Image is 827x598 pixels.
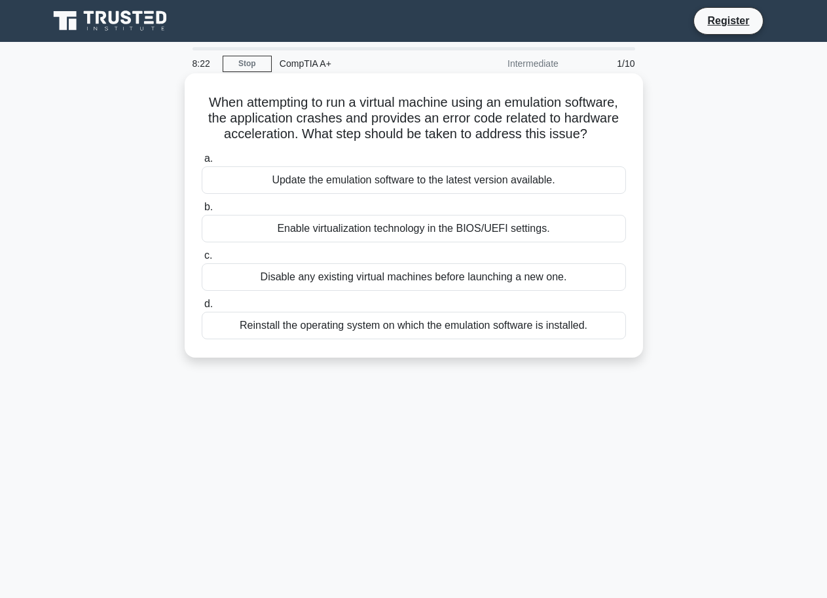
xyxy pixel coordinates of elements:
[185,50,223,77] div: 8:22
[202,166,626,194] div: Update the emulation software to the latest version available.
[204,250,212,261] span: c.
[566,50,643,77] div: 1/10
[202,215,626,242] div: Enable virtualization technology in the BIOS/UEFI settings.
[204,298,213,309] span: d.
[272,50,452,77] div: CompTIA A+
[202,312,626,339] div: Reinstall the operating system on which the emulation software is installed.
[204,201,213,212] span: b.
[699,12,757,29] a: Register
[204,153,213,164] span: a.
[452,50,566,77] div: Intermediate
[202,263,626,291] div: Disable any existing virtual machines before launching a new one.
[200,94,627,143] h5: When attempting to run a virtual machine using an emulation software, the application crashes and...
[223,56,272,72] a: Stop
